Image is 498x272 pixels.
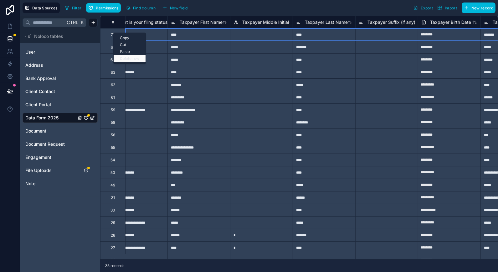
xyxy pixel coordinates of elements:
[421,6,433,10] span: Export
[32,6,58,10] span: Data Sources
[242,19,289,25] span: Taxpayer Middle Initial
[110,170,115,175] div: 50
[23,165,98,175] div: File Uploads
[23,73,98,83] div: Bank Approval
[96,6,118,10] span: Permissions
[123,3,158,13] button: Find column
[111,233,115,238] div: 28
[72,6,82,10] span: Filter
[25,88,76,95] a: Client Contact
[23,3,60,13] button: Data Sources
[462,3,495,13] button: New record
[305,19,348,25] span: Taxpayer Last Name
[111,107,115,112] div: 59
[25,180,35,187] span: Note
[111,220,115,225] div: 29
[25,75,76,81] a: Bank Approval
[25,167,76,174] a: File Uploads
[111,258,115,263] div: 26
[23,113,98,123] div: Data Form 2025
[110,208,115,213] div: 30
[111,95,115,100] div: 61
[23,32,94,41] button: Noloco tables
[23,100,98,110] div: Client Portal
[430,19,471,25] span: Taxpayer Birth Date
[111,195,115,200] div: 31
[105,263,124,268] span: 35 records
[110,57,115,62] div: 64
[114,41,146,48] div: Cut
[111,133,115,138] div: 56
[170,6,188,10] span: New field
[445,6,457,10] span: Import
[66,18,79,26] span: Ctrl
[25,62,76,68] a: Address
[111,145,115,150] div: 55
[25,75,56,81] span: Bank Approval
[25,167,52,174] span: File Uploads
[34,33,63,39] span: Noloco tables
[25,102,51,108] span: Client Portal
[111,245,115,250] div: 27
[25,128,76,134] a: Document
[62,3,84,13] button: Filter
[25,141,76,147] a: Document Request
[459,3,495,13] a: New record
[160,3,190,13] button: New field
[86,3,121,13] button: Permissions
[117,19,167,25] span: What is your filing status
[471,6,493,10] span: New record
[25,115,59,121] span: Data Form 2025
[25,49,76,55] a: User
[23,86,98,97] div: Client Contact
[105,20,121,24] div: #
[111,82,115,87] div: 62
[25,62,43,68] span: Address
[23,47,98,57] div: User
[180,19,223,25] span: Taxpayer First Name
[111,45,115,50] div: 65
[25,141,65,147] span: Document Request
[23,60,98,70] div: Address
[367,19,415,25] span: Taxpayer Suffix (if any)
[23,179,98,189] div: Note
[25,128,46,134] span: Document
[411,3,435,13] button: Export
[23,126,98,136] div: Document
[25,180,76,187] a: Note
[25,49,35,55] span: User
[110,158,115,163] div: 54
[133,6,156,10] span: Find column
[25,88,55,95] span: Client Contact
[25,154,76,160] a: Engagement
[25,115,76,121] a: Data Form 2025
[111,120,115,125] div: 58
[80,20,84,25] span: K
[23,139,98,149] div: Document Request
[111,70,115,75] div: 63
[110,183,115,188] div: 49
[25,154,51,160] span: Engagement
[114,55,146,62] div: Delete row
[86,3,123,13] a: Permissions
[25,102,76,108] a: Client Portal
[435,3,459,13] button: Import
[23,152,98,162] div: Engagement
[114,34,146,41] div: Copy
[111,32,115,37] div: 77
[114,48,146,55] div: Paste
